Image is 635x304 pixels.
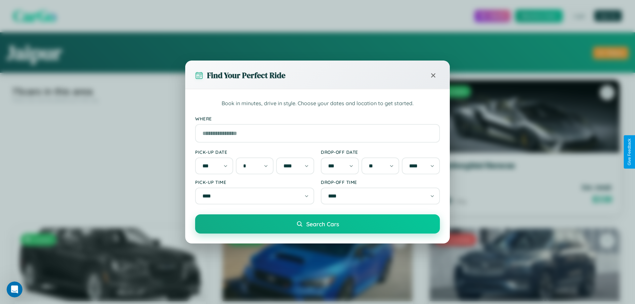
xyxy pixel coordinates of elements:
[306,220,339,228] span: Search Cars
[195,179,314,185] label: Pick-up Time
[321,179,440,185] label: Drop-off Time
[207,70,285,81] h3: Find Your Perfect Ride
[195,214,440,234] button: Search Cars
[321,149,440,155] label: Drop-off Date
[195,99,440,108] p: Book in minutes, drive in style. Choose your dates and location to get started.
[195,116,440,121] label: Where
[195,149,314,155] label: Pick-up Date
